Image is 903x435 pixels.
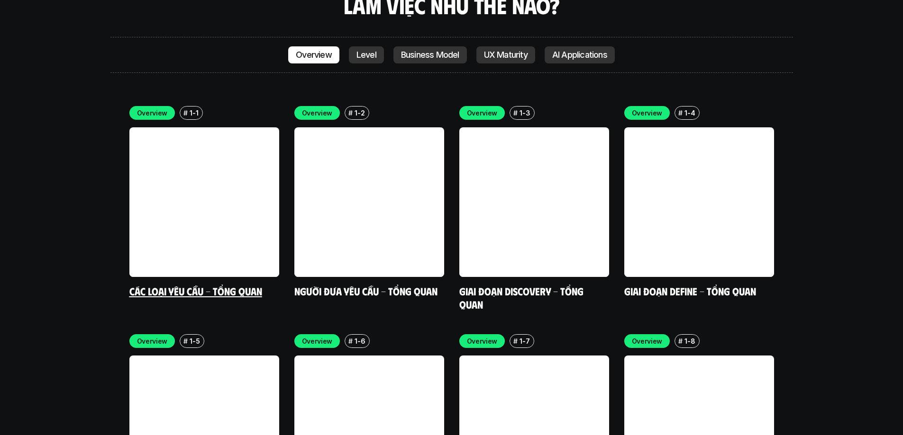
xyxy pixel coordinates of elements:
[552,50,607,60] p: AI Applications
[513,109,518,116] h6: #
[302,108,333,118] p: Overview
[137,108,168,118] p: Overview
[294,284,438,297] a: Người đưa yêu cầu - Tổng quan
[190,108,198,118] p: 1-1
[678,337,683,345] h6: #
[302,336,333,346] p: Overview
[296,50,332,60] p: Overview
[356,50,376,60] p: Level
[348,337,353,345] h6: #
[513,337,518,345] h6: #
[684,336,695,346] p: 1-8
[624,284,756,297] a: Giai đoạn Define - Tổng quan
[476,46,535,63] a: UX Maturity
[684,108,695,118] p: 1-4
[183,337,188,345] h6: #
[190,336,200,346] p: 1-5
[678,109,683,116] h6: #
[520,108,530,118] p: 1-3
[183,109,188,116] h6: #
[137,336,168,346] p: Overview
[349,46,384,63] a: Level
[129,284,262,297] a: Các loại yêu cầu - Tổng quan
[355,108,365,118] p: 1-2
[632,108,663,118] p: Overview
[355,336,365,346] p: 1-6
[467,108,498,118] p: Overview
[467,336,498,346] p: Overview
[484,50,528,60] p: UX Maturity
[545,46,615,63] a: AI Applications
[459,284,586,311] a: Giai đoạn Discovery - Tổng quan
[393,46,467,63] a: Business Model
[348,109,353,116] h6: #
[288,46,339,63] a: Overview
[401,50,459,60] p: Business Model
[520,336,529,346] p: 1-7
[632,336,663,346] p: Overview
